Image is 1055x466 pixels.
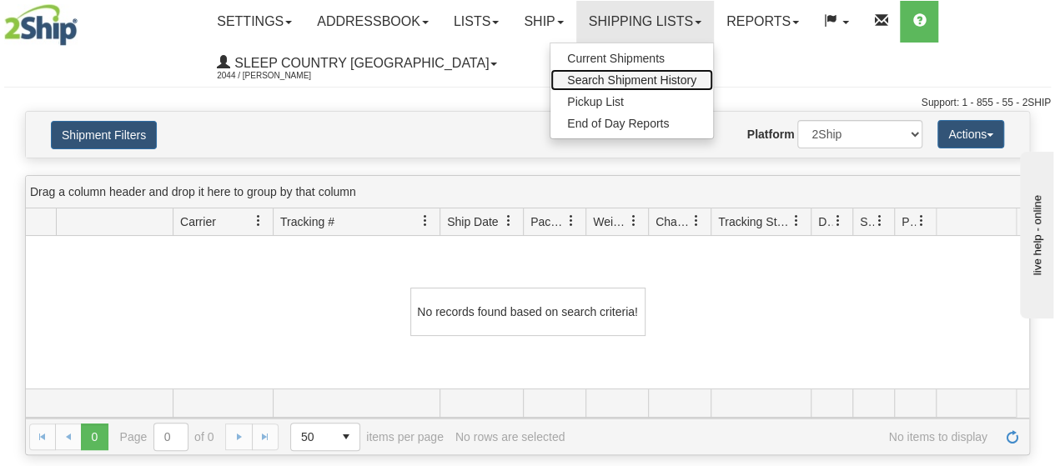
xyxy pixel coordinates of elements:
a: Sleep Country [GEOGRAPHIC_DATA] 2044 / [PERSON_NAME] [204,43,510,84]
a: Search Shipment History [550,69,713,91]
a: Current Shipments [550,48,713,69]
a: Pickup List [550,91,713,113]
div: grid grouping header [26,176,1029,208]
a: Refresh [999,423,1026,450]
span: Page sizes drop down [290,423,360,451]
span: No items to display [576,430,987,443]
div: Support: 1 - 855 - 55 - 2SHIP [4,96,1051,110]
a: Shipment Issues filter column settings [866,207,894,235]
a: Addressbook [304,1,441,43]
span: Delivery Status [818,213,832,230]
a: Carrier filter column settings [244,207,273,235]
span: Page of 0 [120,423,214,451]
a: Lists [441,1,511,43]
a: Settings [204,1,304,43]
span: select [333,423,359,450]
a: Reports [714,1,811,43]
span: items per page [290,423,444,451]
a: Tracking Status filter column settings [782,207,811,235]
span: Pickup Status [902,213,916,230]
img: logo2044.jpg [4,4,78,46]
span: Search Shipment History [567,73,696,87]
a: Tracking # filter column settings [411,207,440,235]
span: 50 [301,428,323,445]
button: Actions [937,120,1004,148]
a: Weight filter column settings [620,207,648,235]
span: Sleep Country [GEOGRAPHIC_DATA] [230,56,489,70]
span: Shipment Issues [860,213,874,230]
a: Packages filter column settings [557,207,585,235]
a: Delivery Status filter column settings [824,207,852,235]
span: Ship Date [447,213,498,230]
a: Shipping lists [576,1,714,43]
span: Pickup List [567,95,624,108]
a: Ship Date filter column settings [495,207,523,235]
span: Current Shipments [567,52,665,65]
span: Tracking # [280,213,334,230]
span: End of Day Reports [567,117,669,130]
span: Page 0 [81,423,108,450]
span: Tracking Status [718,213,791,230]
span: Charge [656,213,691,230]
span: Weight [593,213,628,230]
a: Pickup Status filter column settings [907,207,936,235]
iframe: chat widget [1017,148,1053,318]
a: End of Day Reports [550,113,713,134]
label: Platform [747,126,795,143]
div: No records found based on search criteria! [410,288,646,336]
span: Carrier [180,213,216,230]
span: Packages [530,213,565,230]
span: 2044 / [PERSON_NAME] [217,68,342,84]
a: Charge filter column settings [682,207,711,235]
div: No rows are selected [455,430,565,443]
button: Shipment Filters [51,121,157,149]
a: Ship [511,1,575,43]
div: live help - online [13,14,154,27]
